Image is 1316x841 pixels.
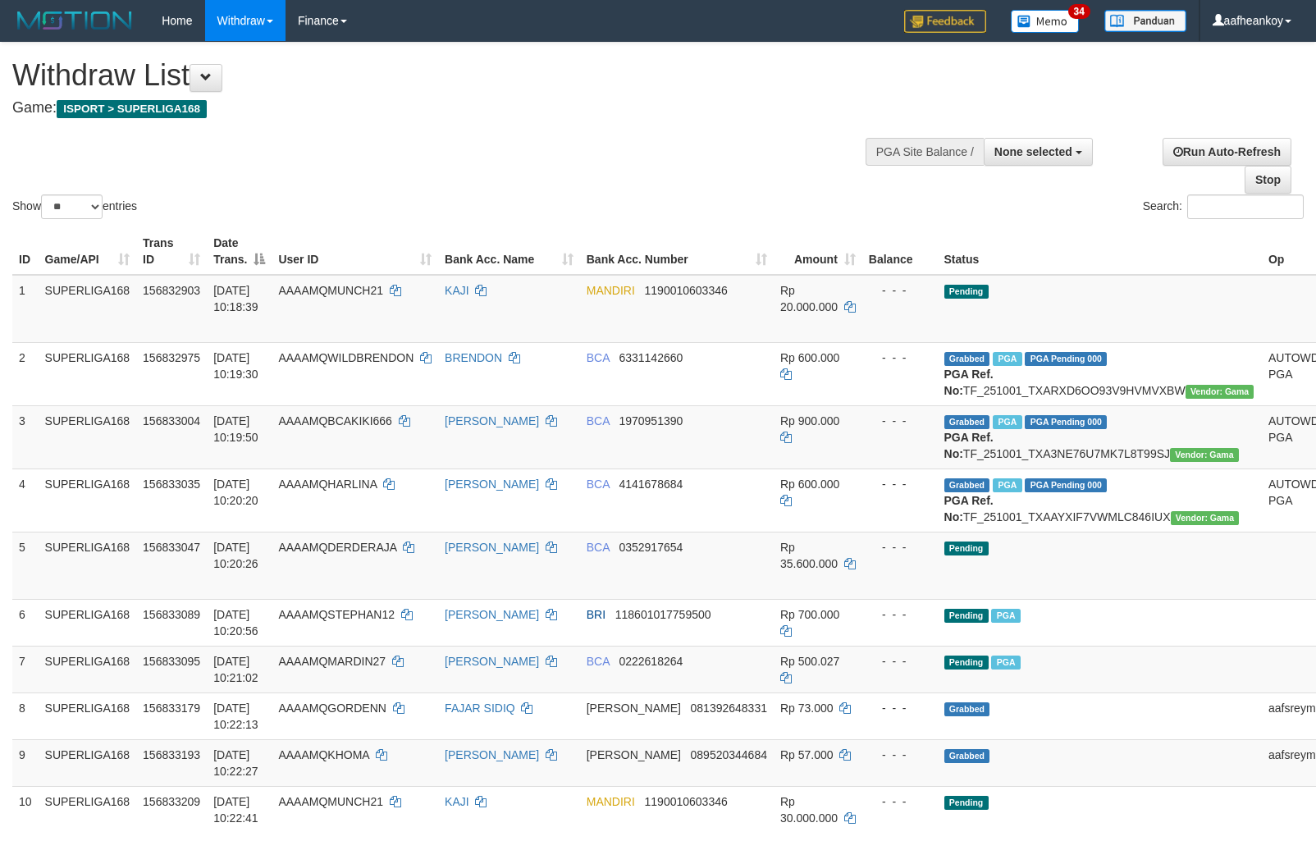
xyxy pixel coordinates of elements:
span: Rp 600.000 [780,478,839,491]
span: BCA [587,655,610,668]
div: - - - [869,747,931,763]
span: BCA [587,414,610,427]
span: Pending [944,796,989,810]
span: Pending [944,656,989,670]
span: Marked by aafsoycanthlai [993,352,1021,366]
a: BRENDON [445,351,502,364]
th: Bank Acc. Number: activate to sort column ascending [580,228,774,275]
span: AAAAMQHARLINA [278,478,377,491]
img: MOTION_logo.png [12,8,137,33]
th: Date Trans.: activate to sort column descending [207,228,272,275]
div: - - - [869,476,931,492]
img: Button%20Memo.svg [1011,10,1080,33]
span: [DATE] 10:19:30 [213,351,258,381]
td: SUPERLIGA168 [39,532,137,599]
span: [DATE] 10:18:39 [213,284,258,313]
div: - - - [869,700,931,716]
div: - - - [869,282,931,299]
span: [DATE] 10:22:41 [213,795,258,825]
th: User ID: activate to sort column ascending [272,228,438,275]
span: Rp 73.000 [780,702,834,715]
span: 156833209 [143,795,200,808]
span: Rp 900.000 [780,414,839,427]
div: PGA Site Balance / [866,138,984,166]
span: Copy 1190010603346 to clipboard [645,284,728,297]
span: 156833193 [143,748,200,761]
span: Grabbed [944,478,990,492]
span: Vendor URL: https://trx31.1velocity.biz [1170,448,1239,462]
span: Pending [944,542,989,555]
span: Copy 118601017759500 to clipboard [615,608,711,621]
label: Show entries [12,194,137,219]
span: None selected [994,145,1072,158]
span: Marked by aafsoycanthlai [991,656,1020,670]
a: [PERSON_NAME] [445,608,539,621]
a: FAJAR SIDIQ [445,702,515,715]
b: PGA Ref. No: [944,494,994,523]
td: 1 [12,275,39,343]
h1: Withdraw List [12,59,861,92]
th: Trans ID: activate to sort column ascending [136,228,207,275]
span: Rp 35.600.000 [780,541,838,570]
span: AAAAMQMUNCH21 [278,795,383,808]
span: Copy 1970951390 to clipboard [619,414,683,427]
th: Status [938,228,1262,275]
th: ID [12,228,39,275]
th: Amount: activate to sort column ascending [774,228,862,275]
span: Copy 0352917654 to clipboard [619,541,683,554]
span: BCA [587,351,610,364]
th: Bank Acc. Name: activate to sort column ascending [438,228,580,275]
span: Grabbed [944,749,990,763]
span: AAAAMQSTEPHAN12 [278,608,395,621]
span: [DATE] 10:22:13 [213,702,258,731]
span: Grabbed [944,415,990,429]
span: AAAAMQMARDIN27 [278,655,386,668]
label: Search: [1143,194,1304,219]
span: Grabbed [944,352,990,366]
td: SUPERLIGA168 [39,692,137,739]
td: SUPERLIGA168 [39,739,137,786]
span: Pending [944,285,989,299]
button: None selected [984,138,1093,166]
span: 156833095 [143,655,200,668]
span: AAAAMQBCAKIKI666 [278,414,392,427]
h4: Game: [12,100,861,117]
div: - - - [869,350,931,366]
span: Copy 1190010603346 to clipboard [645,795,728,808]
span: 156833035 [143,478,200,491]
td: 4 [12,468,39,532]
a: [PERSON_NAME] [445,478,539,491]
span: [PERSON_NAME] [587,702,681,715]
th: Balance [862,228,938,275]
td: 8 [12,692,39,739]
td: TF_251001_TXAAYXIF7VWMLC846IUX [938,468,1262,532]
div: - - - [869,413,931,429]
td: SUPERLIGA168 [39,468,137,532]
td: SUPERLIGA168 [39,646,137,692]
a: Run Auto-Refresh [1163,138,1291,166]
div: - - - [869,793,931,810]
span: BRI [587,608,605,621]
span: 34 [1068,4,1090,19]
td: SUPERLIGA168 [39,405,137,468]
span: Copy 081392648331 to clipboard [691,702,767,715]
span: 156833004 [143,414,200,427]
span: MANDIRI [587,795,635,808]
span: 156833179 [143,702,200,715]
b: PGA Ref. No: [944,431,994,460]
td: SUPERLIGA168 [39,275,137,343]
img: Feedback.jpg [904,10,986,33]
select: Showentries [41,194,103,219]
span: Rp 20.000.000 [780,284,838,313]
td: SUPERLIGA168 [39,599,137,646]
td: SUPERLIGA168 [39,342,137,405]
span: Grabbed [944,702,990,716]
th: Game/API: activate to sort column ascending [39,228,137,275]
input: Search: [1187,194,1304,219]
span: Rp 700.000 [780,608,839,621]
span: Vendor URL: https://trx31.1velocity.biz [1171,511,1240,525]
span: Vendor URL: https://trx31.1velocity.biz [1186,385,1254,399]
span: Pending [944,609,989,623]
span: Copy 6331142660 to clipboard [619,351,683,364]
span: Marked by aafsoycanthlai [993,415,1021,429]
